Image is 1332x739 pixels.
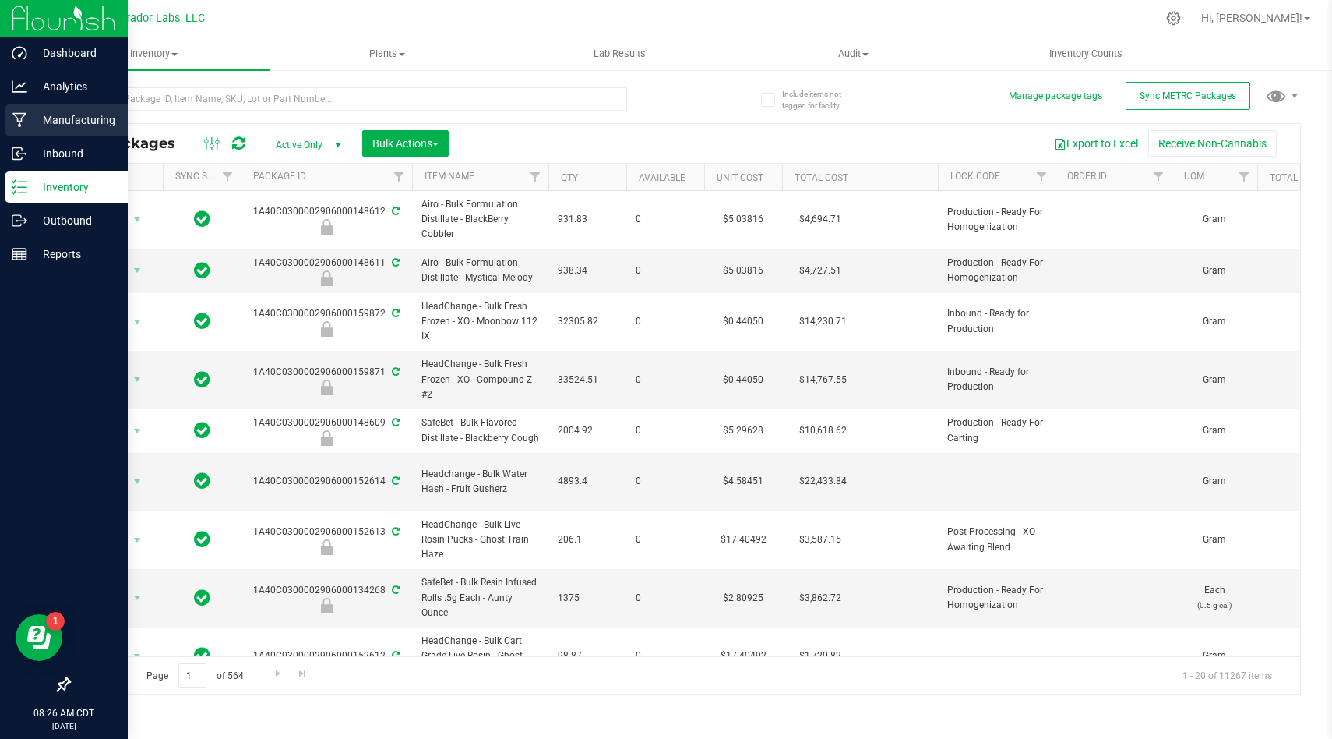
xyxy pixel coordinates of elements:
[795,172,848,183] a: Total Cost
[1164,11,1183,26] div: Manage settings
[704,351,782,409] td: $0.44050
[1181,474,1248,489] span: Gram
[791,260,849,282] span: $4,727.51
[27,144,121,163] p: Inbound
[1181,583,1248,613] span: Each
[238,525,414,555] div: 1A40C0300002906000152613
[271,47,502,61] span: Plants
[128,260,147,281] span: select
[389,585,400,596] span: Sync from Compliance System
[558,532,617,547] span: 206.1
[128,369,147,391] span: select
[791,369,855,391] span: $14,767.55
[704,511,782,570] td: $17.40492
[1181,263,1248,278] span: Gram
[636,212,695,227] span: 0
[636,423,695,438] span: 0
[558,314,617,329] span: 32305.82
[573,47,667,61] span: Lab Results
[128,209,147,231] span: select
[238,474,414,489] div: 1A40C0300002906000152614
[12,213,27,228] inline-svg: Outbound
[704,191,782,249] td: $5.03816
[194,369,210,391] span: In Sync
[12,45,27,61] inline-svg: Dashboard
[636,532,695,547] span: 0
[1232,164,1257,190] a: Filter
[947,365,1045,394] span: Inbound - Ready for Production
[128,645,147,667] span: select
[1181,314,1248,329] span: Gram
[389,206,400,217] span: Sync from Compliance System
[194,310,210,332] span: In Sync
[782,88,860,111] span: Include items not tagged for facility
[238,649,414,663] div: 1A40C0300002906000152612
[194,645,210,667] span: In Sync
[1181,598,1248,613] p: (0.5 g ea.)
[636,649,695,663] span: 0
[558,649,617,663] span: 98.87
[704,249,782,293] td: $5.03816
[704,453,782,511] td: $4.58451
[37,47,270,61] span: Inventory
[970,37,1203,70] a: Inventory Counts
[238,598,414,613] div: Production - Ready For Homogenization
[1044,130,1148,157] button: Export to Excel
[238,219,414,235] div: Production - Ready For Homogenization
[1181,649,1248,663] span: Gram
[421,575,539,621] span: SafeBet - Bulk Resin Infused Rolls .5g Each - Aunty Ounce
[950,171,1000,182] a: Lock Code
[1181,423,1248,438] span: Gram
[421,357,539,402] span: HeadChange - Bulk Fresh Frozen - XO - Compound Z #2
[636,263,695,278] span: 0
[421,299,539,345] span: HeadChange - Bulk Fresh Frozen - XO - Moonbow 112 IX
[791,208,849,231] span: $4,694.71
[1170,663,1284,687] span: 1 - 20 of 11267 items
[791,310,855,333] span: $14,230.71
[1181,532,1248,547] span: Gram
[270,37,503,70] a: Plants
[523,164,548,190] a: Filter
[561,172,578,183] a: Qty
[791,529,849,551] span: $3,587.15
[389,308,400,319] span: Sync from Compliance System
[194,208,210,230] span: In Sync
[736,37,969,70] a: Audit
[947,205,1045,235] span: Production - Ready For Homogenization
[128,471,147,493] span: select
[947,583,1045,613] span: Production - Ready For Homogenization
[704,628,782,686] td: $17.40492
[1270,172,1326,183] a: Total THC%
[558,474,617,489] span: 4893.4
[27,211,121,230] p: Outbound
[425,171,474,182] a: Item Name
[7,706,121,720] p: 08:26 AM CDT
[1028,47,1143,61] span: Inventory Counts
[636,591,695,606] span: 0
[947,256,1045,285] span: Production - Ready For Homogenization
[791,470,855,493] span: $22,433.84
[194,529,210,550] span: In Sync
[128,587,147,609] span: select
[636,314,695,329] span: 0
[1140,90,1236,101] span: Sync METRC Packages
[238,539,414,555] div: Post Processing - XO - Awaiting Blend
[503,37,736,70] a: Lab Results
[362,130,449,157] button: Bulk Actions
[704,569,782,628] td: $2.80925
[636,474,695,489] span: 0
[421,634,539,679] span: HeadChange - Bulk Cart Grade Live Rosin - Ghost Train Haze
[639,172,685,183] a: Available
[133,663,256,688] span: Page of 564
[12,112,27,128] inline-svg: Manufacturing
[947,306,1045,336] span: Inbound - Ready for Production
[238,365,414,395] div: 1A40C0300002906000159871
[1184,171,1204,182] a: UOM
[389,366,400,377] span: Sync from Compliance System
[1009,90,1102,103] button: Manage package tags
[175,171,235,182] a: Sync Status
[7,720,121,732] p: [DATE]
[238,256,414,286] div: 1A40C0300002906000148611
[12,246,27,262] inline-svg: Reports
